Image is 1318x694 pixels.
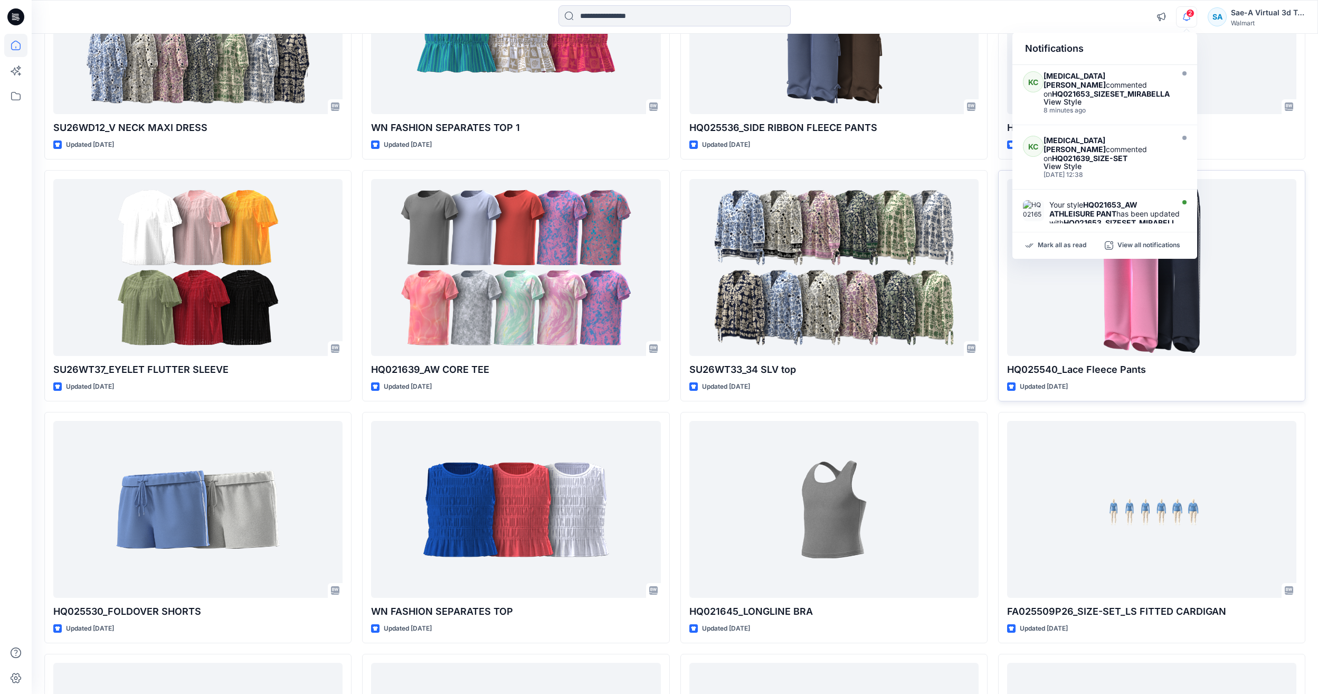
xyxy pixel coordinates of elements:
p: Updated [DATE] [1020,623,1068,634]
a: FA025509P26_SIZE-SET_LS FITTED CARDIGAN [1007,421,1296,598]
span: 2 [1186,9,1194,17]
p: WN FASHION SEPARATES TOP 1 [371,120,660,135]
strong: [MEDICAL_DATA][PERSON_NAME] [1044,136,1106,154]
p: WN FASHION SEPARATES TOP [371,604,660,619]
strong: HQ021653_AW ATHLEISURE PANT [1049,200,1137,218]
div: Notifications [1012,33,1197,65]
div: Walmart [1231,19,1305,27]
img: HQ021653_SIZESET_MIRABELLA [1023,200,1044,221]
a: HQ025540_Lace Fleece Pants [1007,179,1296,356]
p: FA025509P26_SIZE-SET_LS FITTED CARDIGAN [1007,604,1296,619]
p: SU26WT37_EYELET FLUTTER SLEEVE [53,362,343,377]
p: HQ021654_OPT2_AW ATHLEISURE TOP [1007,120,1296,135]
p: HQ021639_AW CORE TEE [371,362,660,377]
p: HQ025530_FOLDOVER SHORTS [53,604,343,619]
a: SU26WT33_34 SLV top [689,179,979,356]
a: HQ021639_AW CORE TEE [371,179,660,356]
p: Updated [DATE] [384,139,432,151]
p: Updated [DATE] [702,381,750,392]
p: Mark all as read [1038,241,1086,250]
div: Sae-A Virtual 3d Team [1231,6,1305,19]
strong: HQ021639_SIZE-SET [1052,154,1127,163]
p: SU26WD12_V NECK MAXI DRESS [53,120,343,135]
strong: [MEDICAL_DATA][PERSON_NAME] [1044,71,1106,89]
p: View all notifications [1117,241,1180,250]
div: commented on [1044,71,1170,98]
div: View Style [1044,163,1170,170]
p: Updated [DATE] [66,139,114,151]
p: Updated [DATE] [66,623,114,634]
div: KC [1023,71,1044,92]
p: HQ025536_SIDE RIBBON FLEECE PANTS [689,120,979,135]
a: HQ025530_FOLDOVER SHORTS [53,421,343,598]
div: SA [1208,7,1227,26]
p: Updated [DATE] [66,381,114,392]
div: View Style [1044,98,1170,106]
p: HQ025540_Lace Fleece Pants [1007,362,1296,377]
p: Updated [DATE] [1020,381,1068,392]
div: commented on [1044,136,1170,163]
p: SU26WT33_34 SLV top [689,362,979,377]
a: WN FASHION SEPARATES TOP [371,421,660,598]
div: Monday, August 18, 2025 03:10 [1044,107,1170,114]
div: Friday, August 15, 2025 12:38 [1044,171,1170,179]
p: Updated [DATE] [702,623,750,634]
div: Your style has been updated with version [1049,200,1180,236]
a: HQ021645_LONGLINE BRA [689,421,979,598]
p: Updated [DATE] [384,381,432,392]
strong: HQ021653_SIZESET_MIRABELLA [1049,218,1176,236]
p: Updated [DATE] [384,623,432,634]
p: Updated [DATE] [702,139,750,151]
a: SU26WT37_EYELET FLUTTER SLEEVE [53,179,343,356]
p: HQ021645_LONGLINE BRA [689,604,979,619]
div: KC [1023,136,1044,157]
strong: HQ021653_SIZESET_MIRABELLA [1052,89,1170,98]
